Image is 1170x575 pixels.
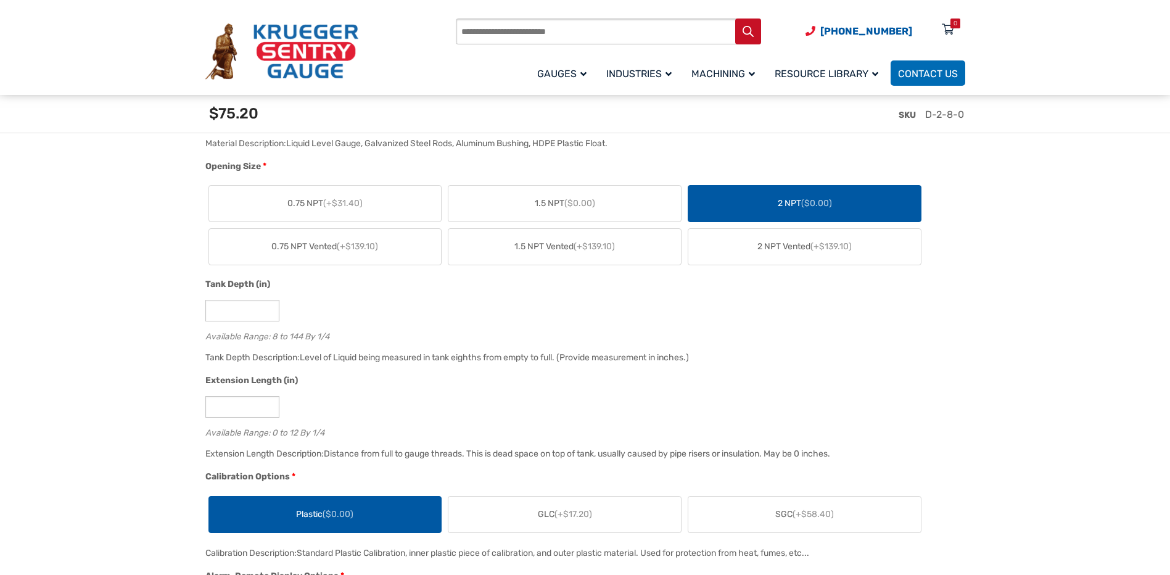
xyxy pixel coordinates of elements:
[691,68,755,80] span: Machining
[292,470,295,483] abbr: required
[538,508,592,521] span: GLC
[810,241,852,252] span: (+$139.10)
[286,138,608,149] div: Liquid Level Gauge, Galvanized Steel Rods, Aluminum Bushing, HDPE Plastic Float.
[793,509,834,519] span: (+$58.40)
[775,508,834,521] span: SGC
[300,352,689,363] div: Level of Liquid being measured in tank eighths from empty to full. (Provide measurement in inches.)
[205,279,270,289] span: Tank Depth (in)
[954,19,957,28] div: 0
[757,240,852,253] span: 2 NPT Vented
[287,197,363,210] span: 0.75 NPT
[205,352,300,363] span: Tank Depth Description:
[599,59,684,88] a: Industries
[205,449,324,459] span: Extension Length Description:
[805,23,912,39] a: Phone Number (920) 434-8860
[205,375,298,386] span: Extension Length (in)
[530,59,599,88] a: Gauges
[898,68,958,80] span: Contact Us
[535,197,595,210] span: 1.5 NPT
[899,110,916,120] span: SKU
[684,59,767,88] a: Machining
[205,23,358,80] img: Krueger Sentry Gauge
[564,198,595,209] span: ($0.00)
[574,241,615,252] span: (+$139.10)
[775,68,878,80] span: Resource Library
[296,508,353,521] span: Plastic
[263,160,266,173] abbr: required
[820,25,912,37] span: [PHONE_NUMBER]
[323,198,363,209] span: (+$31.40)
[205,548,297,558] span: Calibration Description:
[767,59,891,88] a: Resource Library
[337,241,378,252] span: (+$139.10)
[514,240,615,253] span: 1.5 NPT Vented
[323,509,353,519] span: ($0.00)
[606,68,672,80] span: Industries
[205,471,290,482] span: Calibration Options
[554,509,592,519] span: (+$17.20)
[271,240,378,253] span: 0.75 NPT Vented
[891,60,965,86] a: Contact Us
[205,329,959,341] div: Available Range: 8 to 144 By 1/4
[205,161,261,172] span: Opening Size
[297,548,809,558] div: Standard Plastic Calibration, inner plastic piece of calibration, and outer plastic material. Use...
[205,425,959,437] div: Available Range: 0 to 12 By 1/4
[537,68,587,80] span: Gauges
[324,449,830,459] div: Distance from full to gauge threads. This is dead space on top of tank, usually caused by pipe ri...
[925,109,964,120] span: D-2-8-0
[778,197,832,210] span: 2 NPT
[801,198,832,209] span: ($0.00)
[205,138,286,149] span: Material Description:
